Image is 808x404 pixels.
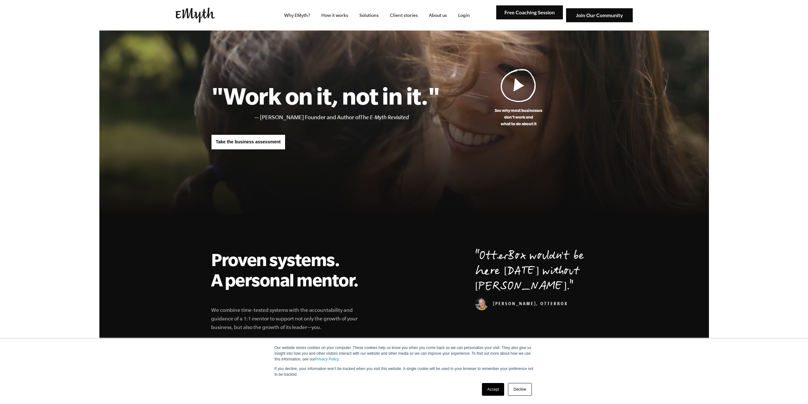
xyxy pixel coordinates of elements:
a: Take the business assessment [211,134,285,150]
p: We combine time-tested systems with the accountability and guidance of a 1:1 mentor to support no... [211,306,366,332]
p: See why most businesses don't work and what to do about it [440,107,597,127]
i: The E-Myth Revisited [360,114,409,120]
a: Accept [482,383,504,396]
h1: "Work on it, not in it." [211,82,440,110]
p: If you decline, your information won’t be tracked when you visit this website. A single cookie wi... [275,366,534,377]
img: EMyth [176,8,215,23]
a: Decline [508,383,531,396]
span: Take the business assessment [216,139,281,144]
li: [PERSON_NAME] Founder and Author of [260,113,440,122]
img: Join Our Community [566,8,633,23]
img: Curt Richardson, OtterBox [475,298,488,310]
p: Our website stores cookies on your computer. These cookies help us know you when you come back so... [275,345,534,362]
h2: Proven systems. A personal mentor. [211,249,366,290]
p: OtterBox wouldn't be here [DATE] without [PERSON_NAME]. [475,249,597,295]
img: Free Coaching Session [496,5,563,20]
a: See why most businessesdon't work andwhat to do about it [440,69,597,127]
img: Play Video [501,69,536,102]
cite: [PERSON_NAME], OtterBox [475,302,568,307]
a: Privacy Policy [315,357,339,361]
